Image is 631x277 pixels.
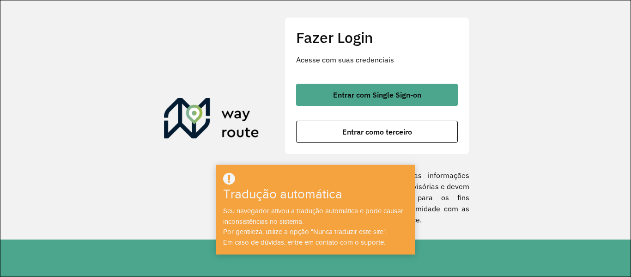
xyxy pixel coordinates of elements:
font: Entrar como terceiro [342,127,412,136]
button: botão [296,121,458,143]
font: Acesse com suas credenciais [296,55,394,64]
font: Seu navegador ativou a tradução automática e pode causar inconsistências no sistema. [223,207,403,225]
button: botão [296,84,458,106]
font: Por gentileza, utilize a opção "Nunca traduzir este site". [223,228,387,235]
font: Fazer Login [296,28,373,47]
font: Em caso de dúvidas, entre em contato com o suporte. [223,239,385,246]
font: Entrar com Single Sign-on [333,90,421,99]
font: Tradução automática [223,187,342,202]
img: Roteirizador AmbevTech [164,98,259,142]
